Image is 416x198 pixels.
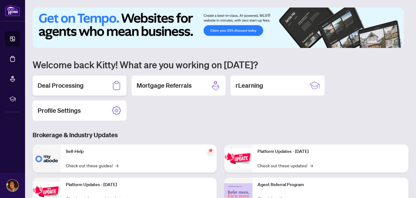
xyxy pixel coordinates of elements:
a: Check out these updates!→ [257,162,313,169]
img: Self-Help [33,144,61,173]
span: → [310,162,313,169]
button: Open asap [391,176,410,195]
img: Slide 0 [33,8,404,48]
h3: Brokerage & Industry Updates [33,131,408,139]
h2: rLearning [236,81,263,90]
img: Profile Icon [7,180,18,191]
button: 3 [385,42,387,44]
a: Check out these guides!→ [66,162,118,169]
p: Self-Help [66,148,212,155]
button: 5 [395,42,397,44]
button: 4 [390,42,392,44]
h2: Profile Settings [38,106,81,115]
h1: Welcome back Kitty! What are you working on [DATE]? [33,59,408,70]
span: pushpin [207,147,214,154]
h2: Deal Processing [38,81,84,90]
span: → [115,162,118,169]
button: 1 [367,42,377,44]
button: 2 [380,42,382,44]
p: Platform Updates - [DATE] [257,148,403,155]
img: Platform Updates - June 23, 2025 [224,148,252,168]
p: Agent Referral Program [257,181,403,188]
p: Platform Updates - [DATE] [66,181,212,188]
h2: Mortgage Referrals [137,81,192,90]
button: 6 [400,42,402,44]
img: logo [5,5,20,16]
